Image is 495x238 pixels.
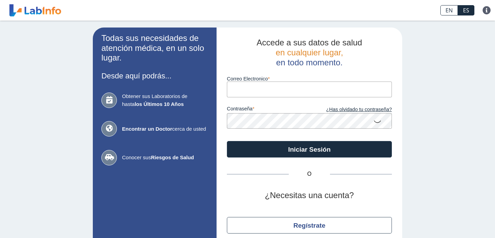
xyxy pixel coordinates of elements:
span: cerca de usted [122,125,208,133]
span: en cualquier lugar, [276,48,343,57]
button: Regístrate [227,217,392,234]
h2: Todas sus necesidades de atención médica, en un solo lugar. [101,33,208,63]
label: Correo Electronico [227,76,392,82]
b: los Últimos 10 Años [135,101,184,107]
b: Riesgos de Salud [151,154,194,160]
button: Iniciar Sesión [227,141,392,158]
b: Encontrar un Doctor [122,126,172,132]
h2: ¿Necesitas una cuenta? [227,191,392,201]
span: Accede a sus datos de salud [257,38,362,47]
a: ¿Has olvidado tu contraseña? [309,106,392,113]
label: contraseña [227,106,309,113]
span: O [289,170,330,178]
a: EN [440,5,458,15]
h3: Desde aquí podrás... [101,72,208,80]
span: Conocer sus [122,154,208,162]
span: en todo momento. [276,58,342,67]
a: ES [458,5,474,15]
span: Obtener sus Laboratorios de hasta [122,93,208,108]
